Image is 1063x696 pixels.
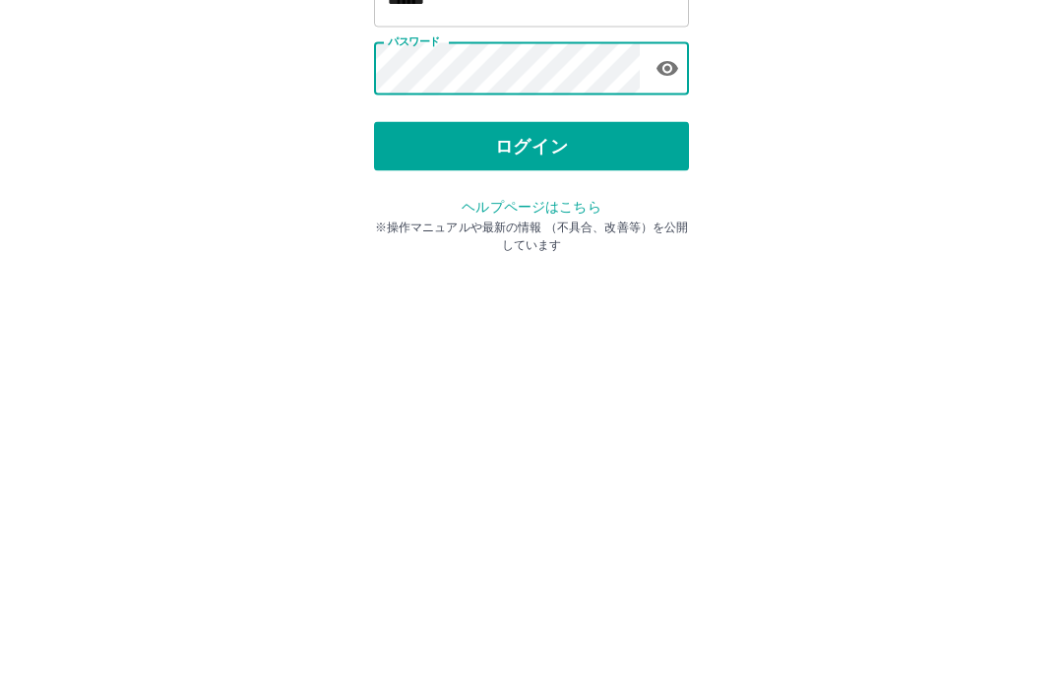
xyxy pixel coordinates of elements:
[468,124,596,161] h2: ログイン
[388,253,440,268] label: パスワード
[374,437,689,473] p: ※操作マニュアルや最新の情報 （不具合、改善等）を公開しています
[374,341,689,390] button: ログイン
[462,417,600,433] a: ヘルプページはこちら
[388,184,429,199] label: 社員番号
